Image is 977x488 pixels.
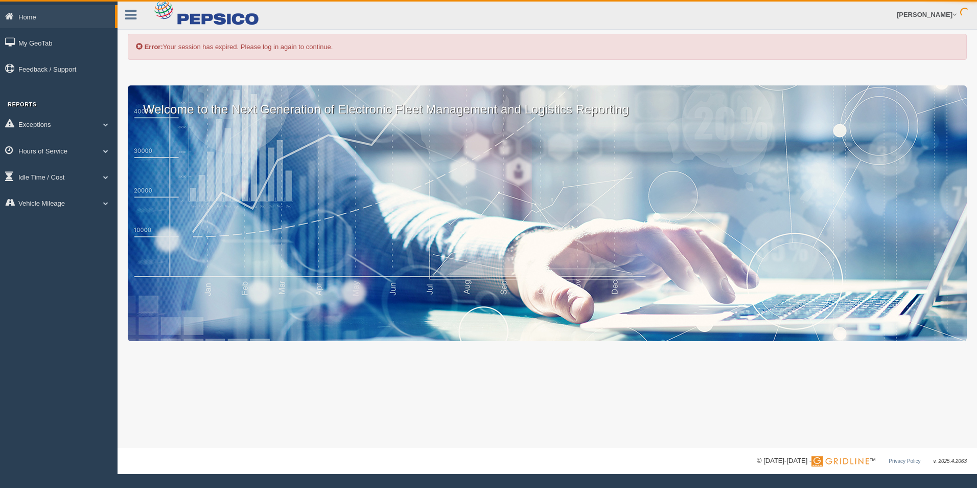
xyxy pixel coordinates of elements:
[889,458,920,464] a: Privacy Policy
[128,34,967,60] div: Your session has expired. Please log in again to continue.
[145,43,163,51] b: Error:
[811,456,869,467] img: Gridline
[128,85,967,118] p: Welcome to the Next Generation of Electronic Fleet Management and Logistics Reporting
[934,458,967,464] span: v. 2025.4.2063
[757,456,967,467] div: © [DATE]-[DATE] - ™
